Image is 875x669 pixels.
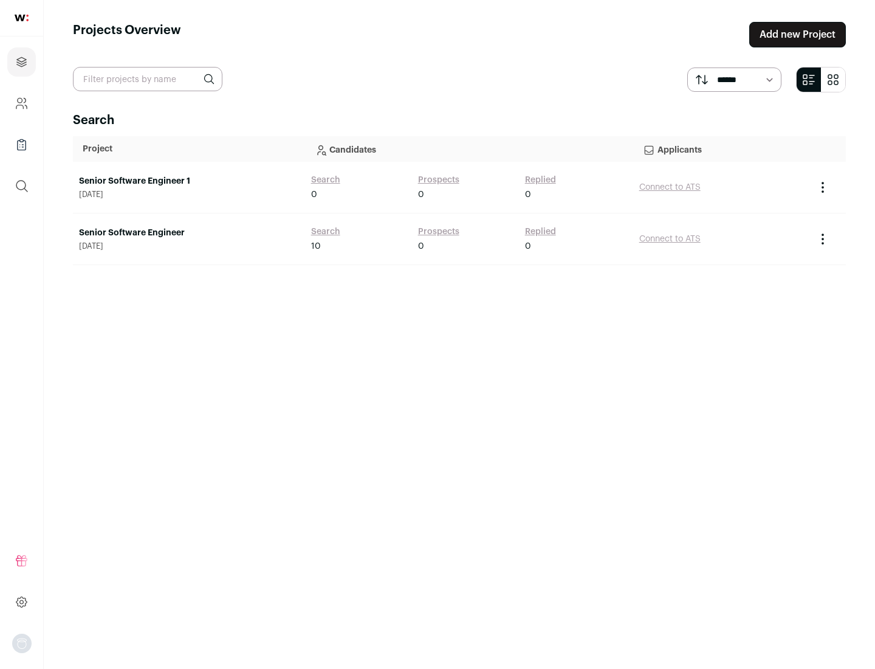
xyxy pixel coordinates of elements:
[525,240,531,252] span: 0
[418,189,424,201] span: 0
[73,112,846,129] h2: Search
[12,634,32,653] button: Open dropdown
[7,89,36,118] a: Company and ATS Settings
[639,183,701,192] a: Connect to ATS
[12,634,32,653] img: nopic.png
[83,143,295,155] p: Project
[315,137,623,161] p: Candidates
[73,22,181,47] h1: Projects Overview
[815,232,830,246] button: Project Actions
[749,22,846,47] a: Add new Project
[311,240,321,252] span: 10
[79,175,299,187] a: Senior Software Engineer 1
[79,241,299,251] span: [DATE]
[815,180,830,195] button: Project Actions
[639,235,701,243] a: Connect to ATS
[79,190,299,199] span: [DATE]
[643,137,800,161] p: Applicants
[418,240,424,252] span: 0
[525,226,556,238] a: Replied
[418,226,459,238] a: Prospects
[7,47,36,77] a: Projects
[15,15,29,21] img: wellfound-shorthand-0d5821cbd27db2630d0214b213865d53afaa358527fdda9d0ea32b1df1b89c2c.svg
[311,174,340,186] a: Search
[525,189,531,201] span: 0
[311,226,340,238] a: Search
[525,174,556,186] a: Replied
[79,227,299,239] a: Senior Software Engineer
[418,174,459,186] a: Prospects
[73,67,222,91] input: Filter projects by name
[7,130,36,159] a: Company Lists
[311,189,317,201] span: 0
